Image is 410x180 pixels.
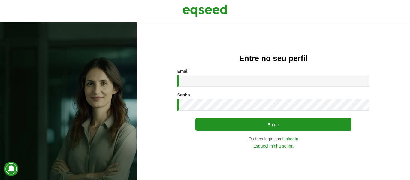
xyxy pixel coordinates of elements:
button: Entrar [195,118,351,131]
a: LinkedIn [282,137,298,141]
div: Ou faça login com [177,137,369,141]
h2: Entre no seu perfil [149,54,398,63]
a: Esqueci minha senha [253,144,294,148]
label: Email [177,69,188,73]
img: EqSeed Logo [182,3,228,18]
label: Senha [177,93,190,97]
